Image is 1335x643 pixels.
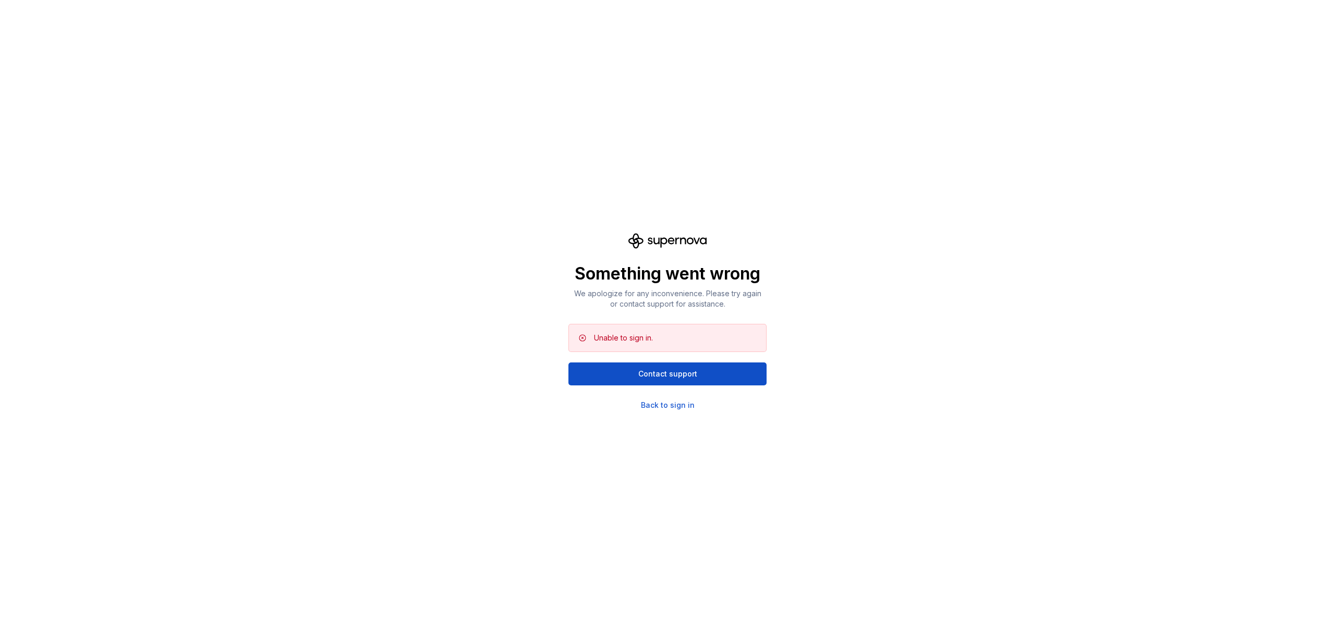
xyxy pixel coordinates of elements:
[568,263,767,284] p: Something went wrong
[568,288,767,309] p: We apologize for any inconvenience. Please try again or contact support for assistance.
[641,400,695,410] a: Back to sign in
[638,369,697,379] span: Contact support
[594,333,653,343] div: Unable to sign in.
[568,362,767,385] button: Contact support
